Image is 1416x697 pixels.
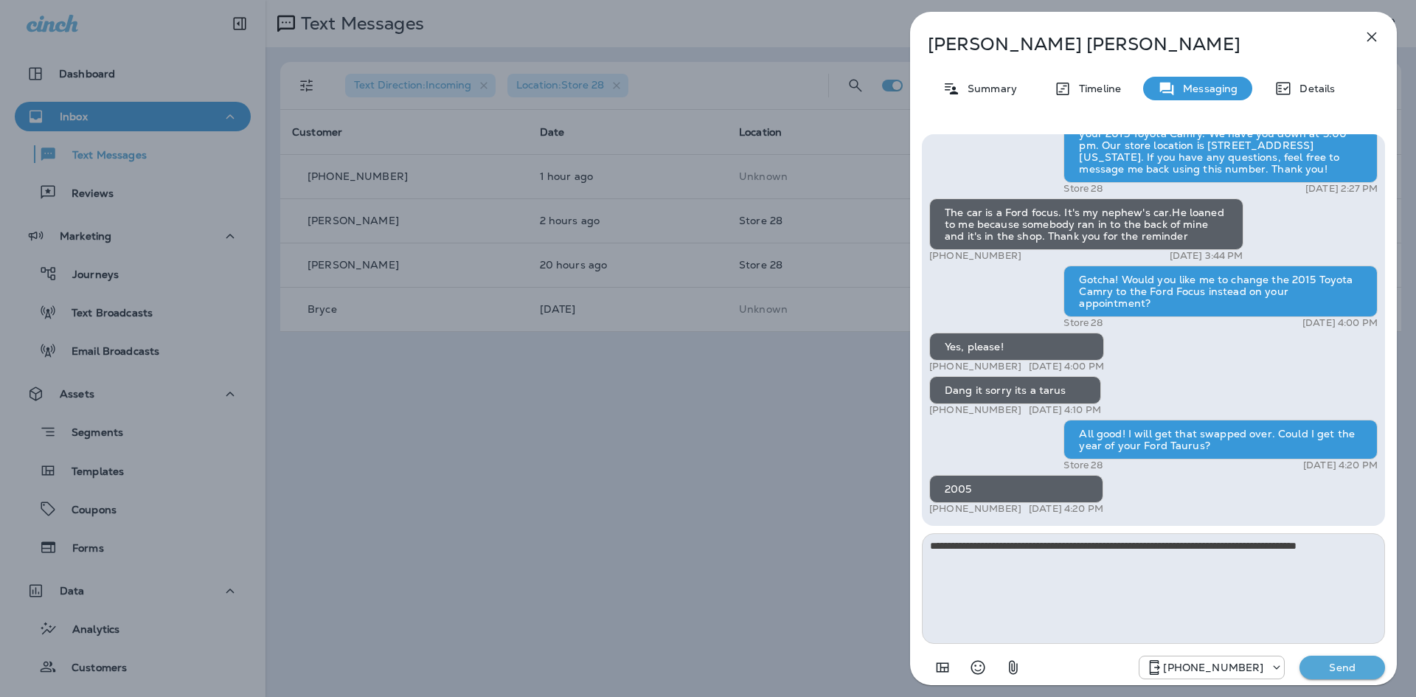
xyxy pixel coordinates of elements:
[929,404,1021,416] p: [PHONE_NUMBER]
[1029,361,1104,372] p: [DATE] 4:00 PM
[1311,661,1373,674] p: Send
[929,198,1243,250] div: The car is a Ford focus. It's my nephew's car.He loaned to me because somebody ran in to the back...
[1029,503,1103,515] p: [DATE] 4:20 PM
[1063,183,1103,195] p: Store 28
[928,34,1330,55] p: [PERSON_NAME] [PERSON_NAME]
[1170,250,1243,262] p: [DATE] 3:44 PM
[1176,83,1238,94] p: Messaging
[1139,659,1284,676] div: +1 (208) 858-5823
[1292,83,1335,94] p: Details
[929,333,1104,361] div: Yes, please!
[1063,420,1378,460] div: All good! I will get that swapped over. Could I get the year of your Ford Taurus?
[963,653,993,682] button: Select an emoji
[1303,460,1378,471] p: [DATE] 4:20 PM
[1063,460,1103,471] p: Store 28
[1302,317,1378,329] p: [DATE] 4:00 PM
[929,376,1101,404] div: Dang it sorry its a tarus
[960,83,1017,94] p: Summary
[928,653,957,682] button: Add in a premade template
[929,475,1103,503] div: 2005
[929,250,1021,262] p: [PHONE_NUMBER]
[1163,662,1263,673] p: [PHONE_NUMBER]
[1063,317,1103,329] p: Store 28
[1029,404,1101,416] p: [DATE] 4:10 PM
[929,361,1021,372] p: [PHONE_NUMBER]
[1063,266,1378,317] div: Gotcha! Would you like me to change the 2015 Toyota Camry to the Ford Focus instead on your appoi...
[929,503,1021,515] p: [PHONE_NUMBER]
[1072,83,1121,94] p: Timeline
[1299,656,1385,679] button: Send
[1305,183,1378,195] p: [DATE] 2:27 PM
